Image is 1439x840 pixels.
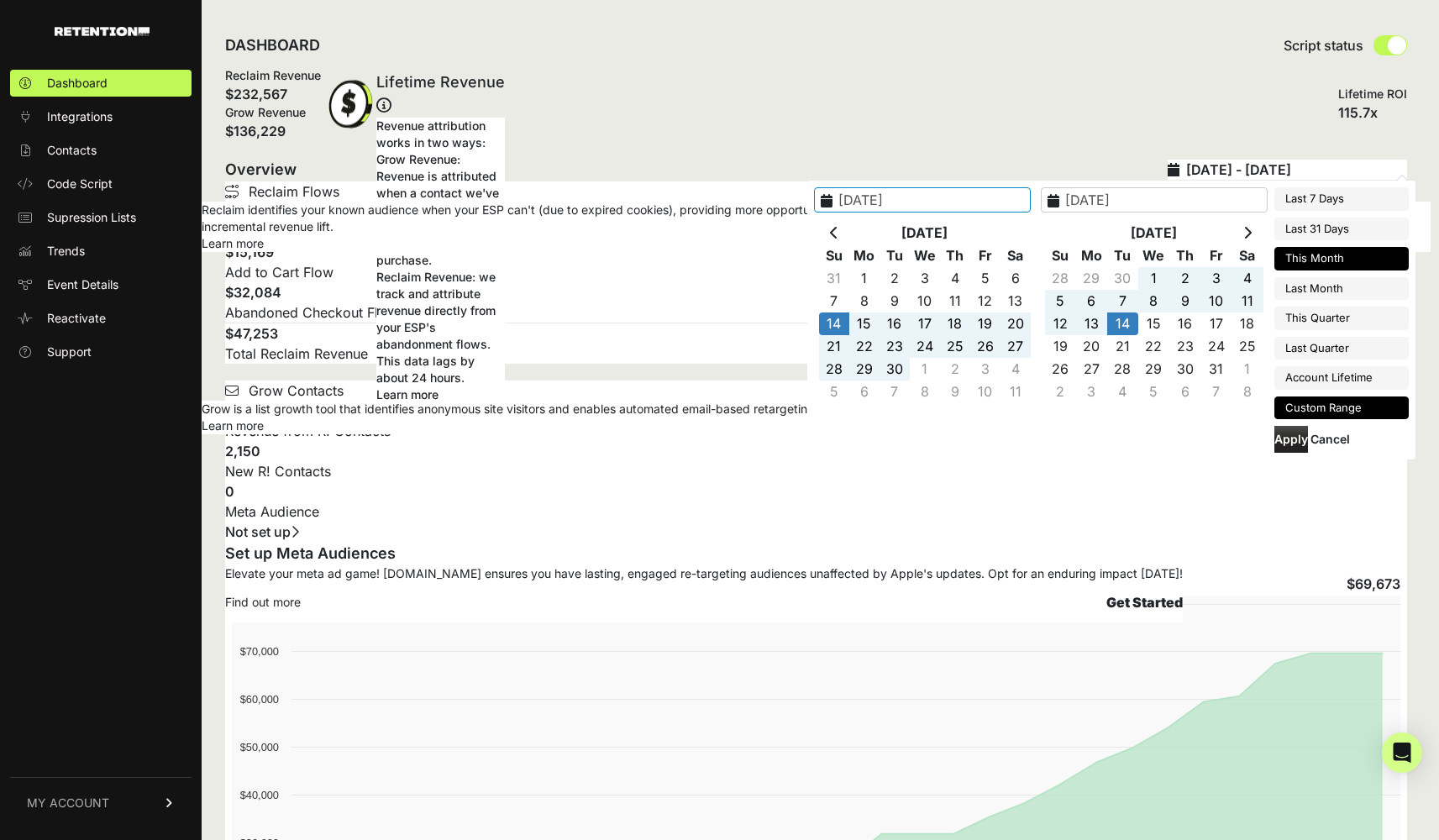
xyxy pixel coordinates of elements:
[1274,396,1409,420] li: Custom Range
[940,244,970,267] th: Th
[225,481,1407,501] h4: 0
[1200,358,1232,381] td: 31
[1045,290,1076,312] td: 5
[880,312,910,335] td: 16
[225,461,1407,481] p: New R! Contacts
[1138,381,1169,403] td: 5
[1169,335,1200,358] td: 23
[880,335,910,358] td: 23
[819,381,849,403] td: 5
[819,358,849,381] td: 28
[819,290,849,312] td: 7
[1274,187,1409,211] li: Last 7 Days
[1310,426,1350,453] button: Cancel
[849,267,880,290] td: 1
[1274,426,1308,453] button: Apply
[47,310,106,327] span: Reactivate
[225,282,1407,302] h4: $32,084
[1138,267,1169,290] td: 1
[47,176,113,192] span: Code Script
[940,290,970,312] td: 11
[880,381,910,403] td: 7
[10,271,192,298] a: Event Details
[1107,335,1138,358] td: 21
[10,137,192,164] a: Contacts
[940,381,970,403] td: 9
[910,358,940,381] td: 1
[1232,381,1263,403] td: 8
[910,290,940,312] td: 10
[940,312,970,335] td: 18
[10,238,192,265] a: Trends
[1274,337,1409,360] li: Last Quarter
[376,71,505,118] div: Lifetime Revenue
[849,358,880,381] td: 29
[1045,312,1076,335] td: 12
[1274,366,1409,390] li: Account Lifetime
[240,789,279,801] text: $40,000
[970,244,1000,267] th: Fr
[910,312,940,335] td: 17
[47,75,108,92] span: Dashboard
[1045,244,1076,267] th: Su
[1138,335,1169,358] td: 22
[376,269,505,386] li: Reclaim Revenue: we track and attribute revenue directly from your ESP's abandonment flows. This ...
[970,381,1000,403] td: 10
[376,151,505,269] li: Grow Revenue: Revenue is attributed when a contact we've identified returns to your site after at...
[1076,335,1107,358] td: 20
[225,542,1183,565] div: Set up Meta Audiences
[1106,594,1183,611] strong: Get Started
[1169,358,1200,381] td: 30
[47,243,85,260] span: Trends
[1338,102,1407,123] div: 115.7x
[1169,312,1200,335] td: 16
[1045,381,1076,403] td: 2
[10,777,192,828] a: MY ACCOUNT
[1107,290,1138,312] td: 7
[10,70,192,97] a: Dashboard
[970,267,1000,290] td: 5
[225,84,321,104] div: $232,567
[910,244,940,267] th: We
[240,645,279,658] text: $70,000
[321,71,376,138] img: dollar-coin-05c43ed7efb7bc0c12610022525b4bbbb207c7efeef5aecc26f025e68dcafac9.png
[225,34,320,57] h2: DASHBOARD
[1000,335,1031,358] td: 27
[1200,312,1232,335] td: 17
[1045,335,1076,358] td: 19
[1347,574,1400,594] h4: $69,673
[1076,381,1107,403] td: 3
[940,335,970,358] td: 25
[225,594,301,611] a: Find out more
[1232,290,1263,312] td: 11
[47,344,92,360] span: Support
[1076,267,1107,290] td: 29
[970,358,1000,381] td: 3
[225,344,1407,364] p: Total Reclaim Revenue
[1138,358,1169,381] td: 29
[849,222,1000,244] th: [DATE]
[1076,358,1107,381] td: 27
[1232,244,1263,267] th: Sa
[849,381,880,403] td: 6
[849,290,880,312] td: 8
[225,323,1407,344] h4: $47,253
[1200,290,1232,312] td: 10
[1232,312,1263,335] td: 18
[1169,244,1200,267] th: Th
[1200,244,1232,267] th: Fr
[819,244,849,267] th: Su
[1000,312,1031,335] td: 20
[1045,358,1076,381] td: 26
[1274,218,1409,241] li: Last 31 Days
[1000,267,1031,290] td: 6
[1274,247,1409,270] li: This Month
[849,244,880,267] th: Mo
[225,302,1407,323] div: Abandoned Checkout Flow
[225,121,321,141] div: $136,229
[1200,267,1232,290] td: 3
[1076,222,1232,244] th: [DATE]
[202,202,1431,235] p: Reclaim identifies your known audience when your ESP can't (due to expired cookies), providing mo...
[880,290,910,312] td: 9
[910,267,940,290] td: 3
